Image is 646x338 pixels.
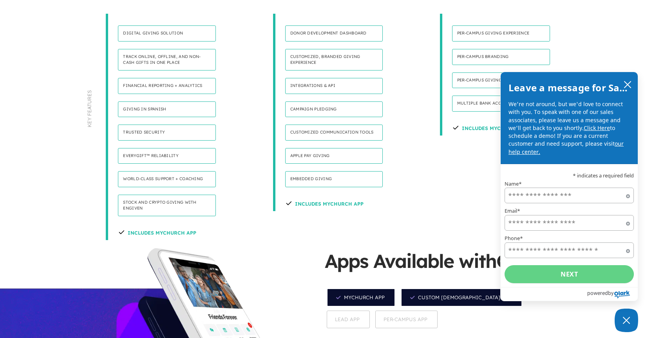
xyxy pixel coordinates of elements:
[626,222,630,226] span: Required field
[452,96,550,112] h4: Multiple bank accounts
[285,125,383,141] h4: Customized communication tools
[496,249,554,273] span: Giving
[505,208,634,213] label: Email*
[118,224,196,240] h4: Includes MyChurch App
[505,265,634,283] button: Next
[285,25,383,42] h4: Donor development dashboard
[118,25,216,42] h4: Digital giving solution
[375,311,438,328] span: Per-Campus App
[587,287,638,301] a: Powered by Olark
[118,195,216,216] h4: Stock and Crypto Giving with Engiven
[505,173,634,178] p: * indicates a required field
[118,125,216,141] h4: Trusted security
[505,215,634,231] input: Email
[508,140,624,155] a: our help center.
[615,309,638,332] button: Close Chatbox
[452,49,550,65] h4: Per-campus branding
[505,188,634,203] input: Name
[505,236,634,241] label: Phone*
[608,288,613,298] span: by
[500,72,638,301] div: olark chatbox
[118,171,216,187] h4: World-class support + coaching
[285,171,383,187] h4: Embedded Giving
[584,124,610,132] a: Click Here
[118,101,216,117] h4: Giving in Spanish
[505,242,634,258] input: Phone
[626,194,630,198] span: Required field
[285,78,383,94] h4: Integrations & API
[587,288,608,298] span: powered
[325,248,560,286] h5: Apps Available with
[508,100,630,156] p: We're not around, but we'd love to connect with you. To speak with one of our sales associates, p...
[401,288,522,307] span: Custom [DEMOGRAPHIC_DATA] App
[626,249,630,253] span: Required field
[285,101,383,117] h4: Campaign pledging
[118,148,216,164] h4: Everygift™ Reliability
[452,25,550,42] h4: Per-Campus giving experience
[452,72,550,89] h4: Per-campus giving designations
[327,311,370,328] span: Lead App
[327,288,395,307] span: MyChurch App
[452,119,530,136] h4: Includes Mychurch App
[118,49,216,70] h4: Track online, offline, and non-cash gifts in one place
[508,80,630,96] h2: Leave a message for Sales!
[118,78,216,94] h4: Financial reporting + analytics
[505,181,634,186] label: Name*
[285,49,383,70] h4: Customized, branded giving experience
[621,79,634,90] button: close chatbox
[285,148,383,164] h4: Apple Pay Giving
[285,195,364,211] h4: Includes Mychurch App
